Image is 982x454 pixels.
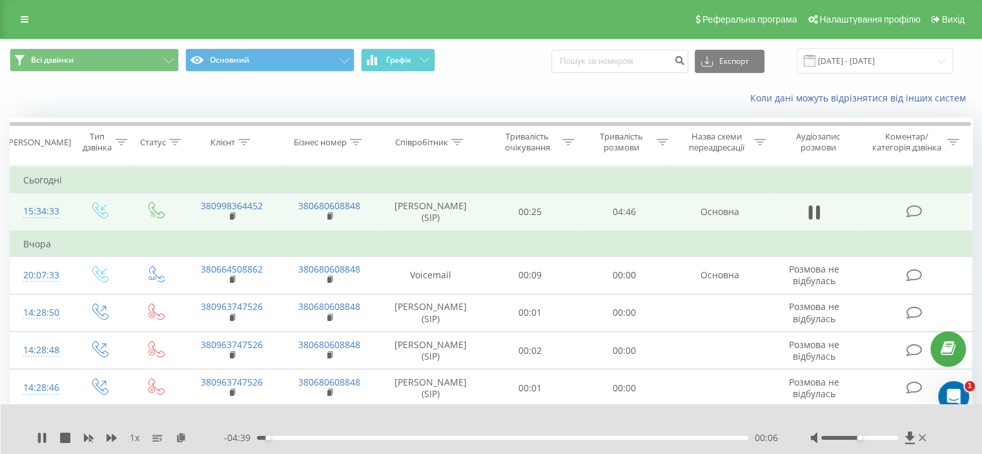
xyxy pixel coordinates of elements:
[702,14,797,25] span: Реферальна програма
[857,435,862,440] div: Accessibility label
[484,256,577,294] td: 00:09
[23,263,57,288] div: 20:07:33
[589,131,653,153] div: Тривалість розмови
[378,332,484,369] td: [PERSON_NAME] (SIP)
[298,300,360,313] a: 380680608848
[210,137,235,148] div: Клієнт
[10,48,179,72] button: Всі дзвінки
[695,50,764,73] button: Експорт
[378,256,484,294] td: Voicemail
[577,256,671,294] td: 00:00
[298,263,360,275] a: 380680608848
[781,131,856,153] div: Аудіозапис розмови
[671,256,768,294] td: Основна
[10,167,972,193] td: Сьогодні
[671,193,768,231] td: Основна
[201,200,263,212] a: 380998364452
[298,376,360,388] a: 380680608848
[868,131,944,153] div: Коментар/категорія дзвінка
[294,137,347,148] div: Бізнес номер
[361,48,435,72] button: Графік
[201,263,263,275] a: 380664508862
[140,137,166,148] div: Статус
[789,263,839,287] span: Розмова не відбулась
[265,435,271,440] div: Accessibility label
[942,14,965,25] span: Вихід
[750,92,972,104] a: Коли дані можуть відрізнятися вiд інших систем
[577,294,671,331] td: 00:00
[23,199,57,224] div: 15:34:33
[201,376,263,388] a: 380963747526
[386,56,411,65] span: Графік
[201,338,263,351] a: 380963747526
[378,193,484,231] td: [PERSON_NAME] (SIP)
[378,294,484,331] td: [PERSON_NAME] (SIP)
[965,381,975,391] span: 1
[484,369,577,407] td: 00:01
[484,193,577,231] td: 00:25
[577,193,671,231] td: 04:46
[31,55,74,65] span: Всі дзвінки
[577,369,671,407] td: 00:00
[495,131,560,153] div: Тривалість очікування
[10,231,972,257] td: Вчора
[484,294,577,331] td: 00:01
[484,332,577,369] td: 00:02
[683,131,751,153] div: Назва схеми переадресації
[395,137,448,148] div: Співробітник
[298,200,360,212] a: 380680608848
[23,338,57,363] div: 14:28:48
[789,300,839,324] span: Розмова не відбулась
[938,381,969,412] iframe: Intercom live chat
[23,300,57,325] div: 14:28:50
[577,332,671,369] td: 00:00
[789,376,839,400] span: Розмова не відбулась
[81,131,112,153] div: Тип дзвінка
[789,338,839,362] span: Розмова не відбулась
[130,431,139,444] span: 1 x
[23,375,57,400] div: 14:28:46
[298,338,360,351] a: 380680608848
[755,431,778,444] span: 00:06
[185,48,354,72] button: Основний
[201,300,263,313] a: 380963747526
[224,431,257,444] span: - 04:39
[378,369,484,407] td: [PERSON_NAME] (SIP)
[551,50,688,73] input: Пошук за номером
[819,14,920,25] span: Налаштування профілю
[6,137,71,148] div: [PERSON_NAME]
